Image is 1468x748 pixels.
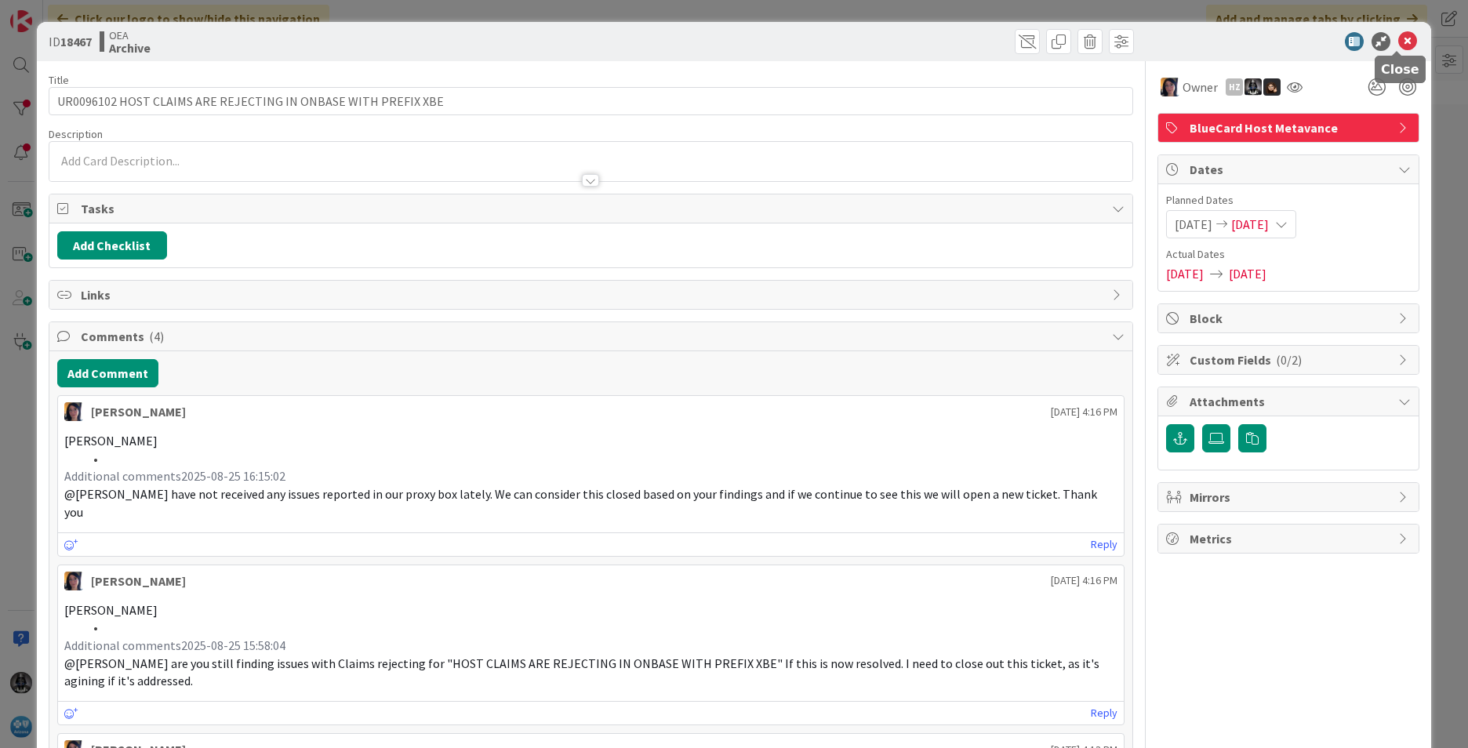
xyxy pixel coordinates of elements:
span: Custom Fields [1190,350,1390,369]
div: [PERSON_NAME] [91,402,186,421]
a: Reply [1091,703,1117,723]
span: OEA [109,29,151,42]
img: KG [1245,78,1262,96]
span: [DATE] [1229,264,1266,283]
button: Add Comment [57,359,158,387]
span: Tasks [81,199,1104,218]
img: TC [64,402,83,421]
span: Metrics [1190,529,1390,548]
span: Additional comments2025-08-25 16:15:02 [64,468,285,484]
h5: Close [1381,62,1419,77]
span: [DATE] [1166,264,1204,283]
span: Planned Dates [1166,192,1411,209]
div: [PERSON_NAME] [91,572,186,590]
span: [DATE] 4:16 PM [1051,404,1117,420]
label: Title [49,73,69,87]
span: BlueCard Host Metavance [1190,118,1390,137]
span: Dates [1190,160,1390,179]
span: ( 0/2 ) [1276,352,1302,368]
span: @[PERSON_NAME] have not received any issues reported in our proxy box lately. We can consider thi... [64,486,1099,520]
input: type card name here... [49,87,1133,115]
img: TC [64,572,83,590]
span: ( 4 ) [149,329,164,344]
span: Attachments [1190,392,1390,411]
img: ZB [1263,78,1281,96]
a: Reply [1091,535,1117,554]
span: ID [49,32,92,51]
span: Additional comments2025-08-25 15:58:04 [64,637,285,653]
span: Description [49,127,103,141]
span: @[PERSON_NAME] are you still finding issues with Claims rejecting for "HOST CLAIMS ARE REJECTING ... [64,655,1102,689]
span: Block [1190,309,1390,328]
span: [DATE] 4:16 PM [1051,572,1117,589]
button: Add Checklist [57,231,167,260]
span: [DATE] [1175,215,1212,234]
span: Actual Dates [1166,246,1411,263]
div: HZ [1226,78,1243,96]
span: [DATE] [1231,215,1269,234]
span: Owner [1183,78,1218,96]
img: TC [1161,78,1179,96]
span: Comments [81,327,1104,346]
b: Archive [109,42,151,54]
span: [PERSON_NAME] [64,602,158,618]
span: [PERSON_NAME] [64,433,158,448]
span: Mirrors [1190,488,1390,507]
b: 18467 [60,34,92,49]
span: Links [81,285,1104,304]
